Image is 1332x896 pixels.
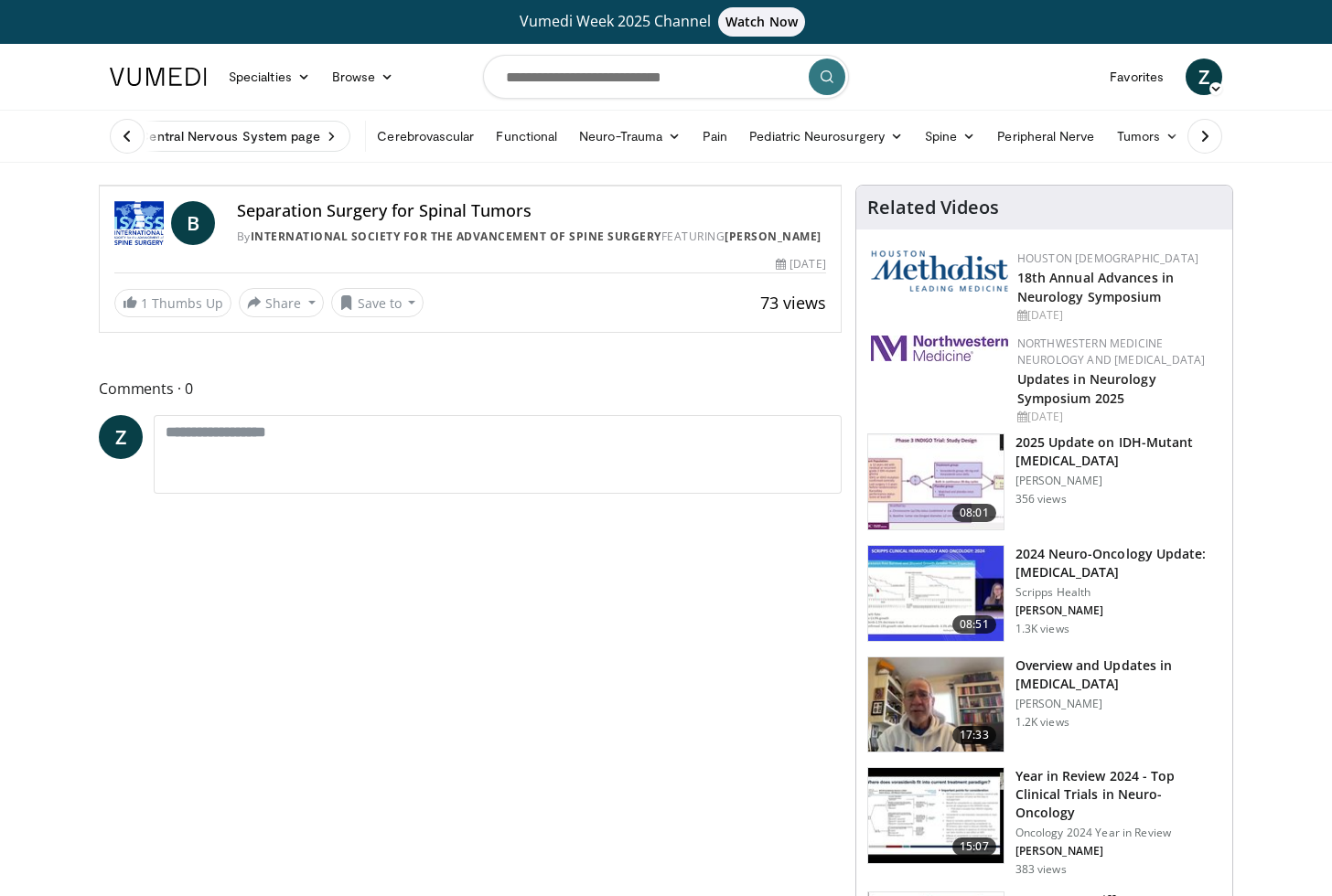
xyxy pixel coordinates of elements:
span: Comments 0 [99,377,842,400]
div: [DATE] [776,256,825,272]
a: Houston [DEMOGRAPHIC_DATA] [1017,251,1198,266]
a: 15:07 Year in Review 2024 - Top Clinical Trials in Neuro-Oncology Oncology 2024 Year in Review [P... [867,767,1221,877]
a: 17:33 Overview and Updates in [MEDICAL_DATA] [PERSON_NAME] 1.2K views [867,656,1221,753]
p: [PERSON_NAME] [1015,474,1221,488]
p: 356 views [1015,492,1067,507]
span: Watch Now [718,7,805,37]
p: Oncology 2024 Year in Review [1015,826,1221,840]
p: [PERSON_NAME] [1015,844,1221,859]
img: 76152ebe-50ce-42d4-936c-d5553b9ada45.150x105_q85_crop-smart_upscale.jpg [868,546,1004,641]
a: [PERSON_NAME] [725,229,822,244]
a: B [171,201,215,245]
p: 1.3K views [1015,622,1069,636]
a: Browse [321,59,405,95]
input: Search topics, interventions [483,55,849,99]
a: International Society for the Advancement of Spine Surgery [251,229,661,244]
a: Spine [914,118,986,155]
h3: 2025 Update on IDH-Mutant [MEDICAL_DATA] [1015,433,1221,470]
a: 1 Thumbs Up [114,289,231,317]
a: 18th Annual Advances in Neurology Symposium [1017,269,1174,305]
img: 4b6b382c-cba1-4038-ad40-dc1b999b29e8.150x105_q85_crop-smart_upscale.jpg [868,657,1004,752]
span: 17:33 [952,726,996,744]
h4: Related Videos [867,197,999,219]
span: 73 views [760,292,826,314]
a: 08:51 2024 Neuro-Oncology Update: [MEDICAL_DATA] Scripps Health [PERSON_NAME] 1.3K views [867,545,1221,642]
a: Updates in Neurology Symposium 2025 [1017,370,1156,407]
span: 08:01 [952,504,996,522]
a: Functional [485,118,568,155]
a: Specialties [218,59,321,95]
img: VuMedi Logo [110,68,207,86]
p: 383 views [1015,862,1067,877]
div: [DATE] [1017,307,1218,324]
a: Pain [692,118,738,155]
img: 70bd829a-8422-4638-bc97-9eb80e0cb9eb.150x105_q85_crop-smart_upscale.jpg [868,768,1004,863]
a: Northwestern Medicine Neurology and [MEDICAL_DATA] [1017,336,1206,368]
div: By FEATURING [237,229,826,245]
h3: Year in Review 2024 - Top Clinical Trials in Neuro-Oncology [1015,767,1221,822]
a: Favorites [1099,59,1175,95]
a: Visit Central Nervous System page [99,121,350,152]
a: Pediatric Neurosurgery [738,118,914,155]
a: Z [99,415,143,459]
a: Z [1186,59,1222,95]
a: 08:01 2025 Update on IDH-Mutant [MEDICAL_DATA] [PERSON_NAME] 356 views [867,433,1221,530]
h4: Separation Surgery for Spinal Tumors [237,201,826,221]
img: 2a462fb6-9365-492a-ac79-3166a6f924d8.png.150x105_q85_autocrop_double_scale_upscale_version-0.2.jpg [871,336,1008,361]
span: 15:07 [952,837,996,856]
a: Neuro-Trauma [568,118,692,155]
h3: Overview and Updates in [MEDICAL_DATA] [1015,656,1221,693]
h3: 2024 Neuro-Oncology Update: [MEDICAL_DATA] [1015,545,1221,581]
a: Peripheral Nerve [986,118,1105,155]
p: 1.2K views [1015,715,1069,730]
p: [PERSON_NAME] [1015,603,1221,618]
p: Scripps Health [1015,585,1221,600]
p: [PERSON_NAME] [1015,697,1221,711]
span: 1 [141,294,148,312]
button: Save to [331,288,424,317]
div: [DATE] [1017,409,1218,425]
span: 08:51 [952,615,996,634]
a: Vumedi Week 2025 ChannelWatch Now [113,7,1219,37]
button: Share [239,288,324,317]
img: 72e72d19-955d-4a41-92fd-6e211e0ff430.150x105_q85_crop-smart_upscale.jpg [868,434,1004,529]
img: International Society for the Advancement of Spine Surgery [114,201,164,245]
a: Tumors [1106,118,1190,155]
a: Cerebrovascular [366,118,485,155]
img: 5e4488cc-e109-4a4e-9fd9-73bb9237ee91.png.150x105_q85_autocrop_double_scale_upscale_version-0.2.png [871,251,1008,292]
video-js: Video Player [100,186,841,187]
